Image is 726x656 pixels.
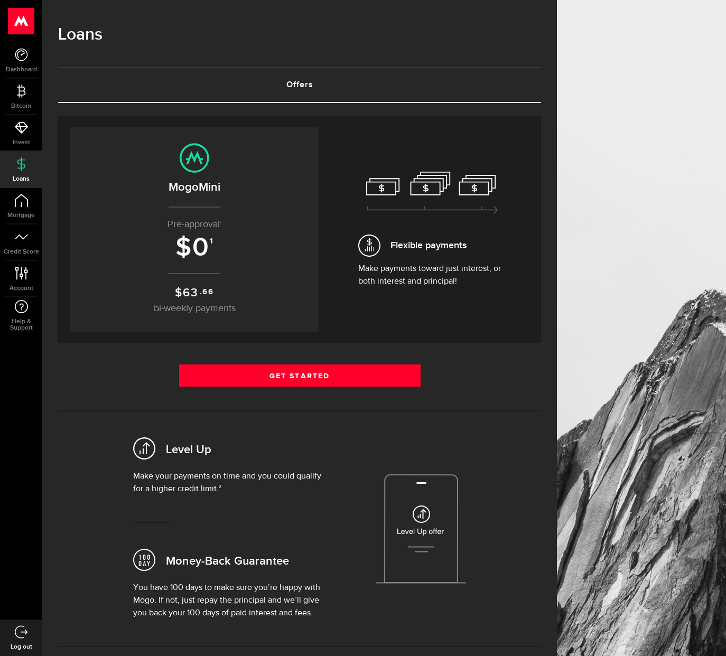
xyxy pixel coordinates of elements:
[58,21,541,49] h1: Loans
[358,263,506,288] p: Make payments toward just interest, or both interest and principal!
[183,286,199,300] span: 63
[166,554,289,570] h2: Money-Back Guarantee
[219,485,221,489] sup: 2
[179,364,421,387] a: Get Started
[80,179,309,196] h2: MogoMini
[210,237,214,246] sup: 1
[133,582,322,620] p: You have 100 days to make sure you’re happy with Mogo. If not, just repay the principal and we’ll...
[200,286,214,298] sup: .66
[80,218,309,232] p: Pre-approval:
[390,238,467,252] span: Flexible payments
[58,68,541,102] a: Offers
[58,67,541,103] ul: Tabs Navigation
[133,470,322,495] p: Make your payments on time and you could qualify for a higher credit limit.
[166,442,211,458] h2: Level Up
[154,304,236,313] span: bi-weekly payments
[682,612,726,656] iframe: LiveChat chat widget
[192,232,210,264] span: 0
[175,232,192,264] span: $
[175,286,183,300] span: $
